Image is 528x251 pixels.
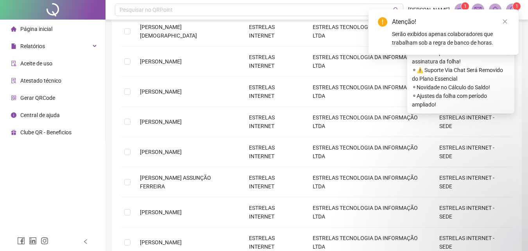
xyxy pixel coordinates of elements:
[306,137,433,167] td: ESTRELAS TECNOLOGIA DA INFORMAÇÃO LTDA
[433,197,512,228] td: ESTRELAS INTERNET - SEDE
[140,58,182,65] span: [PERSON_NAME]
[11,78,16,83] span: solution
[11,130,16,135] span: gift
[306,16,433,47] td: ESTRELAS TECNOLOGIA DA INFORMAÇÃO LTDA
[243,16,306,47] td: ESTRELAS INTERNET
[515,4,518,9] span: 1
[11,112,16,118] span: info-circle
[461,2,469,10] sup: 1
[507,4,518,16] img: 92291
[306,47,433,77] td: ESTRELAS TECNOLOGIA DA INFORMAÇÃO LTDA
[501,224,520,243] iframe: Intercom live chat
[392,30,509,47] div: Serão exibidos apenas colaboradores que trabalham sob a regra de banco de horas.
[140,119,182,125] span: [PERSON_NAME]
[306,107,433,137] td: ESTRELAS TECNOLOGIA DA INFORMAÇÃO LTDA
[464,4,467,9] span: 1
[243,197,306,228] td: ESTRELAS INTERNET
[140,149,182,155] span: [PERSON_NAME]
[243,47,306,77] td: ESTRELAS INTERNET
[378,17,387,27] span: exclamation-circle
[433,107,512,137] td: ESTRELAS INTERNET - SEDE
[140,88,182,95] span: [PERSON_NAME]
[243,77,306,107] td: ESTRELAS INTERNET
[20,95,55,101] span: Gerar QRCode
[11,61,16,66] span: audit
[20,26,52,32] span: Página inicial
[306,197,433,228] td: ESTRELAS TECNOLOGIA DA INFORMAÇÃO LTDA
[11,26,16,32] span: home
[140,175,211,190] span: [PERSON_NAME] ASSUNÇÃO FERREIRA
[20,60,52,67] span: Aceite de uso
[513,2,521,10] sup: Atualize o seu contato no menu Meus Dados
[412,66,510,83] span: ⚬ ⚠️ Suporte Via Chat Será Removido do Plano Essencial
[502,19,508,24] span: close
[20,112,60,118] span: Central de ajuda
[408,5,450,14] span: [PERSON_NAME]
[306,167,433,197] td: ESTRELAS TECNOLOGIA DA INFORMAÇÃO LTDA
[412,92,510,109] span: ⚬ Ajustes da folha com período ampliado!
[140,209,182,215] span: [PERSON_NAME]
[11,43,16,49] span: file
[457,6,464,13] span: notification
[412,83,510,92] span: ⚬ Novidade no Cálculo do Saldo!
[243,167,306,197] td: ESTRELAS INTERNET
[392,17,509,27] div: Atenção!
[20,78,61,84] span: Atestado técnico
[306,77,433,107] td: ESTRELAS TECNOLOGIA DA INFORMAÇÃO LTDA
[393,7,399,13] span: search
[20,43,45,49] span: Relatórios
[17,237,25,245] span: facebook
[474,6,481,13] span: mail
[492,6,499,13] span: bell
[501,17,509,26] a: Close
[243,137,306,167] td: ESTRELAS INTERNET
[29,237,37,245] span: linkedin
[243,107,306,137] td: ESTRELAS INTERNET
[140,24,197,39] span: [PERSON_NAME][DEMOGRAPHIC_DATA]
[433,137,512,167] td: ESTRELAS INTERNET - SEDE
[20,129,72,135] span: Clube QR - Beneficios
[140,239,182,246] span: [PERSON_NAME]
[433,167,512,197] td: ESTRELAS INTERNET - SEDE
[83,239,88,244] span: left
[11,95,16,101] span: qrcode
[41,237,48,245] span: instagram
